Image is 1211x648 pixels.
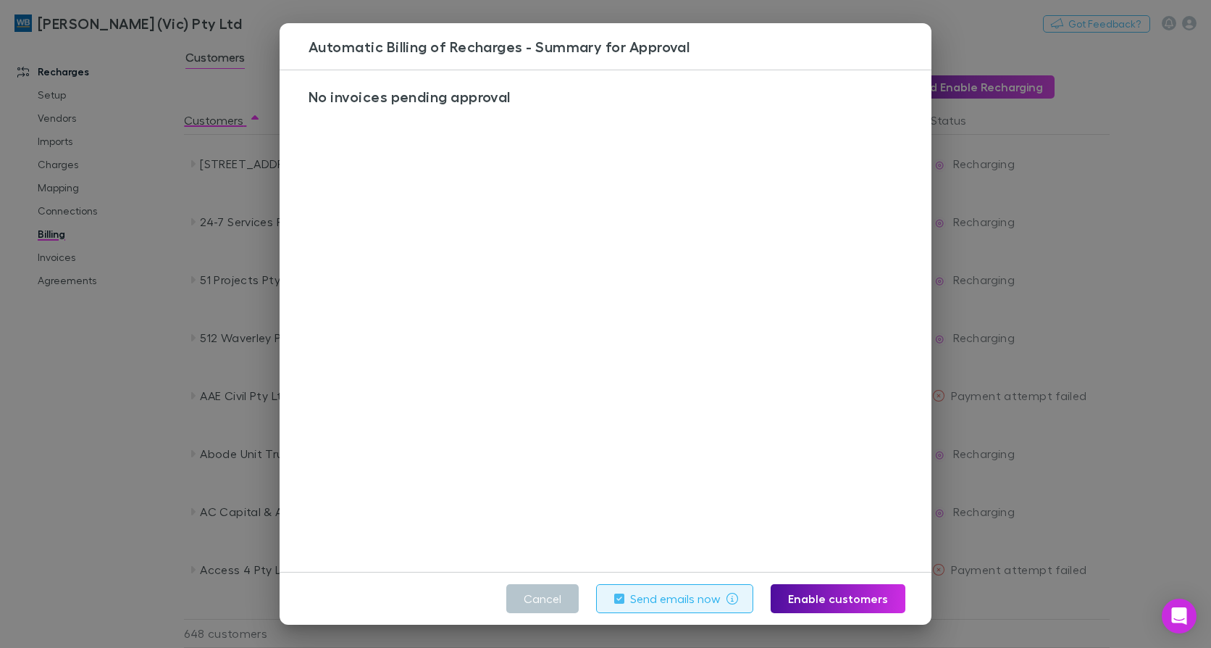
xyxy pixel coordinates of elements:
button: Send emails now [596,584,754,613]
button: Cancel [506,584,579,613]
h3: Automatic Billing of Recharges - Summary for Approval [303,38,931,55]
button: Enable customers [771,584,905,613]
h3: No invoices pending approval [297,88,925,105]
div: Open Intercom Messenger [1162,599,1197,634]
label: Send emails now [630,590,721,607]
